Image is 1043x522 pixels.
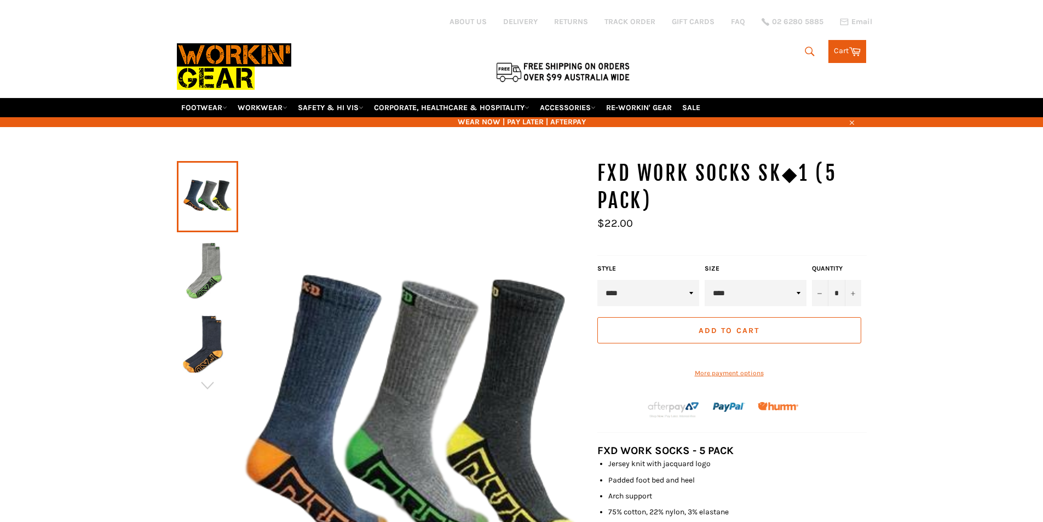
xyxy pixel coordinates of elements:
[597,160,867,214] h1: FXD WORK SOCKS SK◆1 (5 Pack)
[177,117,867,127] span: WEAR NOW | PAY LATER | AFTERPAY
[845,280,861,306] button: Increase item quantity by one
[293,98,368,117] a: SAFETY & HI VIS
[370,98,534,117] a: CORPORATE, HEALTHCARE & HOSPITALITY
[608,475,867,485] li: Padded foot bed and heel
[758,402,798,410] img: Humm_core_logo_RGB-01_300x60px_small_195d8312-4386-4de7-b182-0ef9b6303a37.png
[182,240,233,300] img: FXD WORK SOCKS SK◆1 (5 Pack) - Workin' Gear
[597,264,699,273] label: Style
[608,491,867,501] li: Arch support
[699,326,759,335] span: Add to Cart
[535,98,600,117] a: ACCESSORIES
[762,18,823,26] a: 02 6280 5885
[647,400,700,419] img: Afterpay-Logo-on-dark-bg_large.png
[602,98,676,117] a: RE-WORKIN' GEAR
[840,18,872,26] a: Email
[678,98,705,117] a: SALE
[597,444,734,457] strong: FXD WORK SOCKS - 5 PACK
[828,40,866,63] a: Cart
[812,280,828,306] button: Reduce item quantity by one
[182,313,233,374] img: FXD WORK SOCKS SK◆1 (5 Pack) - Workin' Gear
[672,16,714,27] a: GIFT CARDS
[597,217,633,230] span: $22.00
[713,391,745,423] img: paypal.png
[705,264,806,273] label: Size
[731,16,745,27] a: FAQ
[450,16,487,27] a: ABOUT US
[177,98,232,117] a: FOOTWEAR
[608,458,867,469] li: Jersey knit with jacquard logo
[812,264,861,273] label: Quantity
[503,16,538,27] a: DELIVERY
[597,369,861,378] a: More payment options
[851,18,872,26] span: Email
[494,60,631,83] img: Flat $9.95 shipping Australia wide
[177,36,291,97] img: Workin Gear leaders in Workwear, Safety Boots, PPE, Uniforms. Australia's No.1 in Workwear
[597,317,861,343] button: Add to Cart
[604,16,655,27] a: TRACK ORDER
[233,98,292,117] a: WORKWEAR
[772,18,823,26] span: 02 6280 5885
[554,16,588,27] a: RETURNS
[608,507,867,517] li: 75% cotton, 22% nylon, 3% elastane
